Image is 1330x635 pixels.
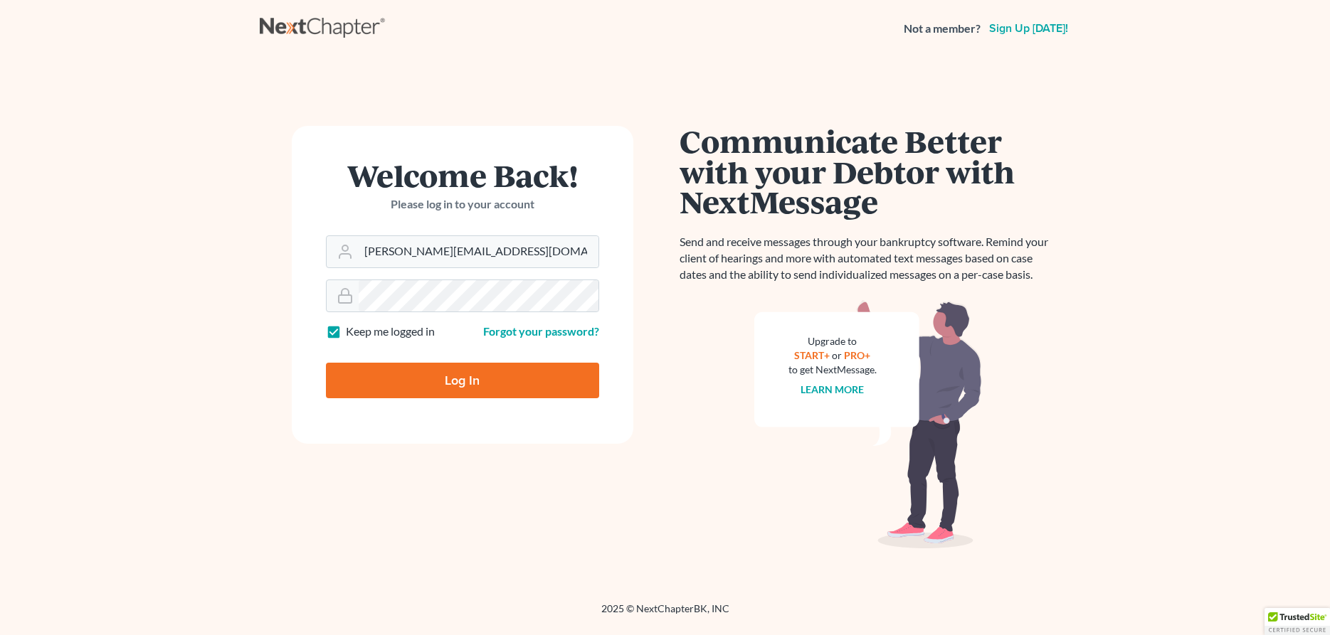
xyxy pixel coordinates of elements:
div: Upgrade to [788,334,877,348]
p: Send and receive messages through your bankruptcy software. Remind your client of hearings and mo... [680,234,1057,283]
h1: Welcome Back! [326,160,599,191]
input: Log In [326,363,599,398]
span: or [832,349,842,361]
h1: Communicate Better with your Debtor with NextMessage [680,126,1057,217]
input: Email Address [359,236,598,267]
div: 2025 © NextChapterBK, INC [260,602,1071,627]
a: Sign up [DATE]! [986,23,1071,34]
strong: Not a member? [904,21,981,37]
div: TrustedSite Certified [1265,608,1330,635]
a: Forgot your password? [483,324,599,338]
a: Learn more [801,383,864,395]
a: START+ [794,349,830,361]
a: PRO+ [844,349,870,361]
label: Keep me logged in [346,324,435,340]
img: nextmessage_bg-59042aed3d76b12b5cd301f8e5b87938c9018125f34e5fa2b7a6b67550977c72.svg [754,300,982,549]
div: to get NextMessage. [788,363,877,377]
p: Please log in to your account [326,196,599,213]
